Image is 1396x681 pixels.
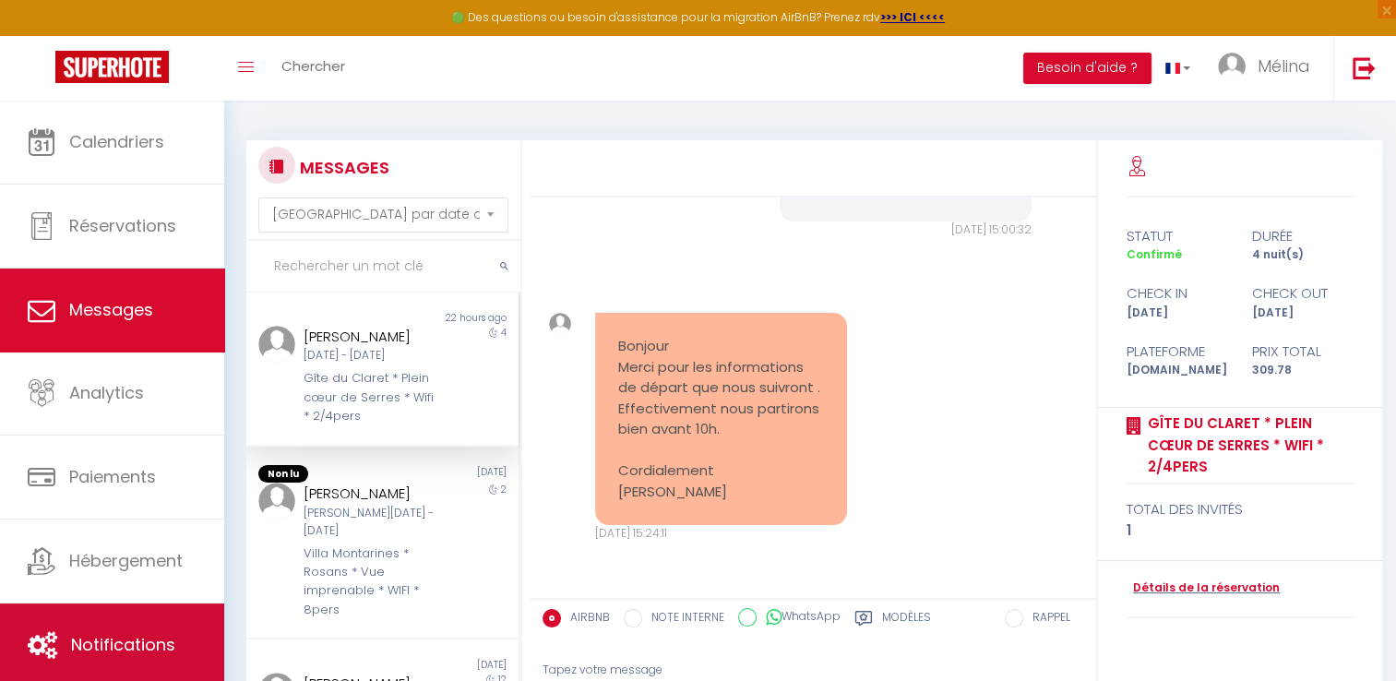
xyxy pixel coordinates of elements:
span: Calendriers [69,130,164,153]
input: Rechercher un mot clé [246,241,520,293]
label: AIRBNB [561,609,610,629]
div: 22 hours ago [382,311,518,326]
span: Analytics [69,381,144,404]
div: total des invités [1127,498,1354,520]
div: [PERSON_NAME][DATE] - [DATE] [304,505,438,540]
div: [DATE] 15:00:32 [780,221,1032,239]
span: Paiements [69,465,156,488]
span: Hébergement [69,549,183,572]
span: Réservations [69,214,176,237]
button: Besoin d'aide ? [1023,53,1151,84]
img: ... [549,313,571,335]
a: ... Mélina [1204,36,1333,101]
a: Gîte du Claret * Plein cœur de Serres * Wifi * 2/4pers [1141,412,1354,478]
div: durée [1240,225,1366,247]
div: 1 [1127,520,1354,542]
div: 4 nuit(s) [1240,246,1366,264]
div: [DATE] [382,658,518,673]
label: RAPPEL [1023,609,1070,629]
img: Super Booking [55,51,169,83]
div: [DATE] - [DATE] [304,347,438,364]
span: Chercher [281,56,345,76]
img: ... [258,326,295,363]
div: [PERSON_NAME] [304,483,438,505]
div: statut [1115,225,1240,247]
div: Villa Montarines * Rosans * Vue imprenable * WIFI * 8pers [304,544,438,620]
span: 4 [501,326,507,340]
div: check out [1240,282,1366,305]
a: >>> ICI <<<< [880,9,945,25]
img: ... [258,483,295,520]
div: [PERSON_NAME] [304,326,438,348]
span: Messages [69,298,153,321]
div: [DATE] [1240,305,1366,322]
div: [DOMAIN_NAME] [1115,362,1240,379]
span: Confirmé [1127,246,1182,262]
span: 2 [501,483,507,496]
div: [DATE] [1115,305,1240,322]
a: Chercher [268,36,359,101]
div: check in [1115,282,1240,305]
span: Notifications [71,633,175,656]
label: WhatsApp [757,608,841,628]
span: Non lu [258,465,308,484]
h3: MESSAGES [295,147,389,188]
label: NOTE INTERNE [642,609,724,629]
label: Modèles [882,609,931,632]
pre: Bonjour Merci pour les informations de départ que nous suivront . Effectivement nous partirons bi... [618,336,825,502]
div: Prix total [1240,340,1366,363]
img: ... [1218,53,1246,80]
a: Détails de la réservation [1127,579,1280,597]
div: 309.78 [1240,362,1366,379]
img: logout [1353,56,1376,79]
div: Gîte du Claret * Plein cœur de Serres * Wifi * 2/4pers [304,369,438,425]
div: Plateforme [1115,340,1240,363]
div: [DATE] 15:24:11 [595,525,848,543]
div: [DATE] [382,465,518,484]
span: Mélina [1258,54,1310,78]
